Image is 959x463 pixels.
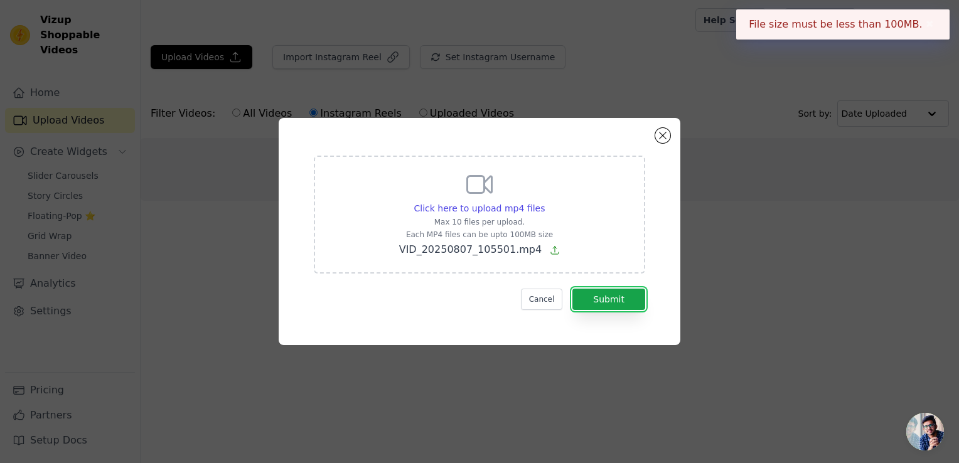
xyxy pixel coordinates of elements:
button: Cancel [521,289,563,310]
button: Close [923,17,937,32]
p: Each MP4 files can be upto 100MB size [399,230,560,240]
span: Click here to upload mp4 files [414,203,545,213]
button: Submit [572,289,645,310]
p: Max 10 files per upload. [399,217,560,227]
span: VID_20250807_105501.mp4 [399,243,542,255]
div: File size must be less than 100MB. [736,9,950,40]
a: Open chat [906,413,944,450]
button: Close modal [655,128,670,143]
